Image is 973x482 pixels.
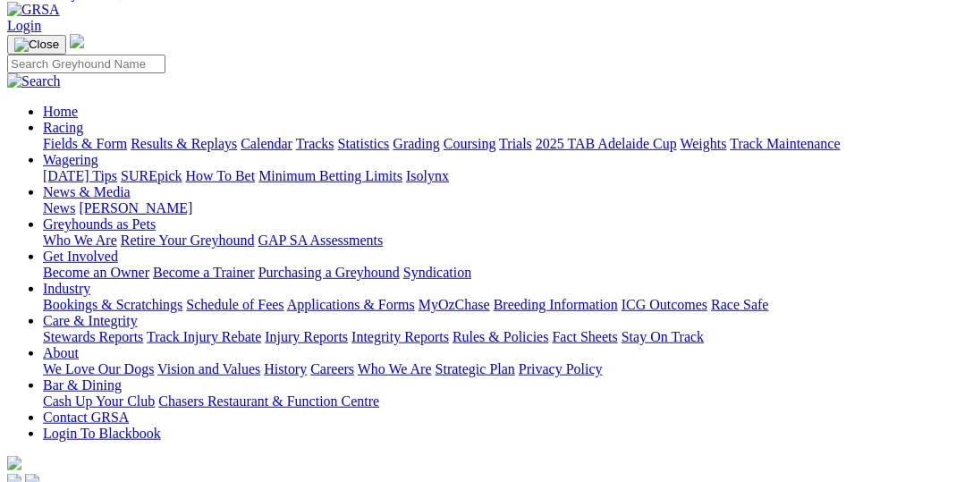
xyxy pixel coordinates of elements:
div: Wagering [43,168,966,184]
a: Login [7,18,41,33]
a: Fact Sheets [553,329,618,344]
a: SUREpick [121,168,182,183]
a: GAP SA Assessments [258,233,384,248]
a: Bar & Dining [43,377,122,393]
a: Minimum Betting Limits [258,168,402,183]
div: Racing [43,136,966,152]
div: Care & Integrity [43,329,966,345]
a: Retire Your Greyhound [121,233,255,248]
a: Integrity Reports [351,329,449,344]
a: News & Media [43,184,131,199]
img: Close [14,38,59,52]
a: Stewards Reports [43,329,143,344]
a: Bookings & Scratchings [43,297,182,312]
div: About [43,361,966,377]
a: Tracks [296,136,334,151]
a: Care & Integrity [43,313,138,328]
a: Cash Up Your Club [43,393,155,409]
a: Breeding Information [494,297,618,312]
a: Chasers Restaurant & Function Centre [158,393,379,409]
a: Syndication [403,265,471,280]
a: News [43,200,75,216]
img: logo-grsa-white.png [7,456,21,470]
div: Industry [43,297,966,313]
a: Who We Are [43,233,117,248]
a: Injury Reports [265,329,348,344]
a: [DATE] Tips [43,168,117,183]
img: logo-grsa-white.png [70,34,84,48]
a: Stay On Track [622,329,704,344]
a: Grading [393,136,440,151]
div: Bar & Dining [43,393,966,410]
a: Applications & Forms [287,297,415,312]
a: Wagering [43,152,98,167]
a: Isolynx [406,168,449,183]
a: History [264,361,307,376]
a: How To Bet [186,168,256,183]
a: Get Involved [43,249,118,264]
input: Search [7,55,165,73]
div: News & Media [43,200,966,216]
a: Home [43,104,78,119]
a: MyOzChase [419,297,490,312]
a: Become a Trainer [153,265,255,280]
a: Privacy Policy [519,361,603,376]
a: Coursing [444,136,496,151]
div: Greyhounds as Pets [43,233,966,249]
a: Strategic Plan [436,361,515,376]
a: Careers [310,361,354,376]
a: Trials [499,136,532,151]
a: Statistics [338,136,390,151]
a: Schedule of Fees [186,297,283,312]
a: Login To Blackbook [43,426,161,441]
a: We Love Our Dogs [43,361,154,376]
a: Become an Owner [43,265,149,280]
a: About [43,345,79,360]
a: Weights [681,136,727,151]
a: Fields & Form [43,136,127,151]
a: Rules & Policies [453,329,549,344]
a: ICG Outcomes [622,297,707,312]
a: [PERSON_NAME] [79,200,192,216]
a: Race Safe [711,297,768,312]
a: Purchasing a Greyhound [258,265,400,280]
a: Industry [43,281,90,296]
a: Vision and Values [157,361,260,376]
a: Who We Are [358,361,432,376]
a: Results & Replays [131,136,237,151]
a: Racing [43,120,83,135]
a: Contact GRSA [43,410,129,425]
button: Toggle navigation [7,35,66,55]
a: Track Injury Rebate [147,329,261,344]
img: Search [7,73,61,89]
a: Greyhounds as Pets [43,216,156,232]
div: Get Involved [43,265,966,281]
a: 2025 TAB Adelaide Cup [536,136,677,151]
a: Calendar [241,136,292,151]
a: Track Maintenance [731,136,841,151]
img: GRSA [7,2,60,18]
